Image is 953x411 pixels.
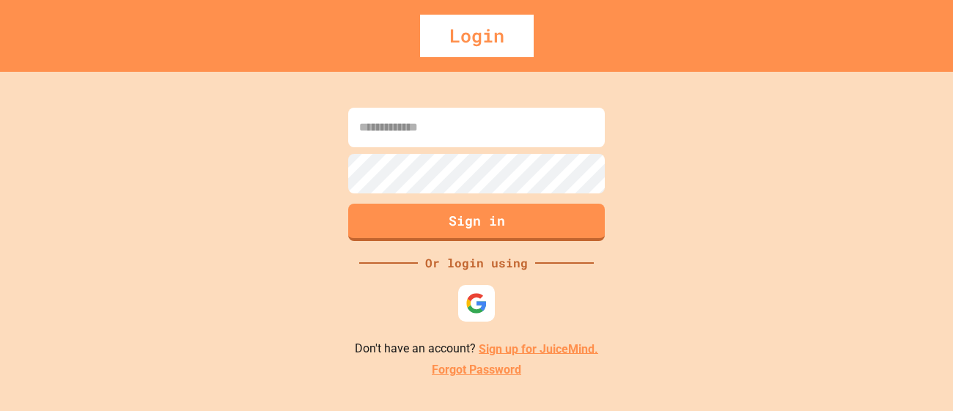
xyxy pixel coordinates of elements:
div: Login [420,15,534,57]
a: Sign up for JuiceMind. [479,341,598,355]
img: google-icon.svg [466,292,487,314]
div: Or login using [418,254,535,272]
a: Forgot Password [432,361,521,379]
p: Don't have an account? [355,340,598,358]
button: Sign in [348,204,605,241]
